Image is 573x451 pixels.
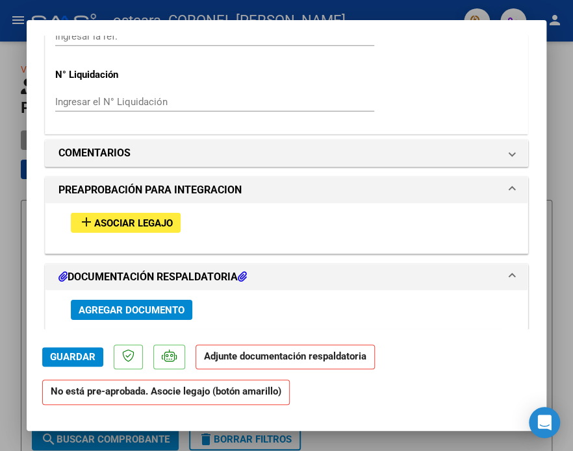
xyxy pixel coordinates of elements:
p: N° Liquidación [55,67,194,82]
mat-expansion-panel-header: PREAPROBACIÓN PARA INTEGRACION [45,177,528,203]
strong: No está pre-aprobada. Asocie legajo (botón amarillo) [42,380,290,405]
mat-icon: add [79,214,94,230]
mat-expansion-panel-header: DOCUMENTACIÓN RESPALDATORIA [45,264,528,290]
button: Agregar Documento [71,300,192,320]
span: Guardar [50,351,96,363]
div: Open Intercom Messenger [529,407,560,438]
h1: DOCUMENTACIÓN RESPALDATORIA [58,269,247,285]
span: Agregar Documento [79,304,185,316]
strong: Adjunte documentación respaldatoria [204,350,366,362]
div: PREAPROBACIÓN PARA INTEGRACION [45,203,528,253]
span: Asociar Legajo [94,217,173,229]
button: Asociar Legajo [71,213,181,233]
h1: COMENTARIOS [58,145,131,161]
mat-expansion-panel-header: COMENTARIOS [45,140,528,166]
button: Guardar [42,347,103,367]
h1: PREAPROBACIÓN PARA INTEGRACION [58,182,242,198]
